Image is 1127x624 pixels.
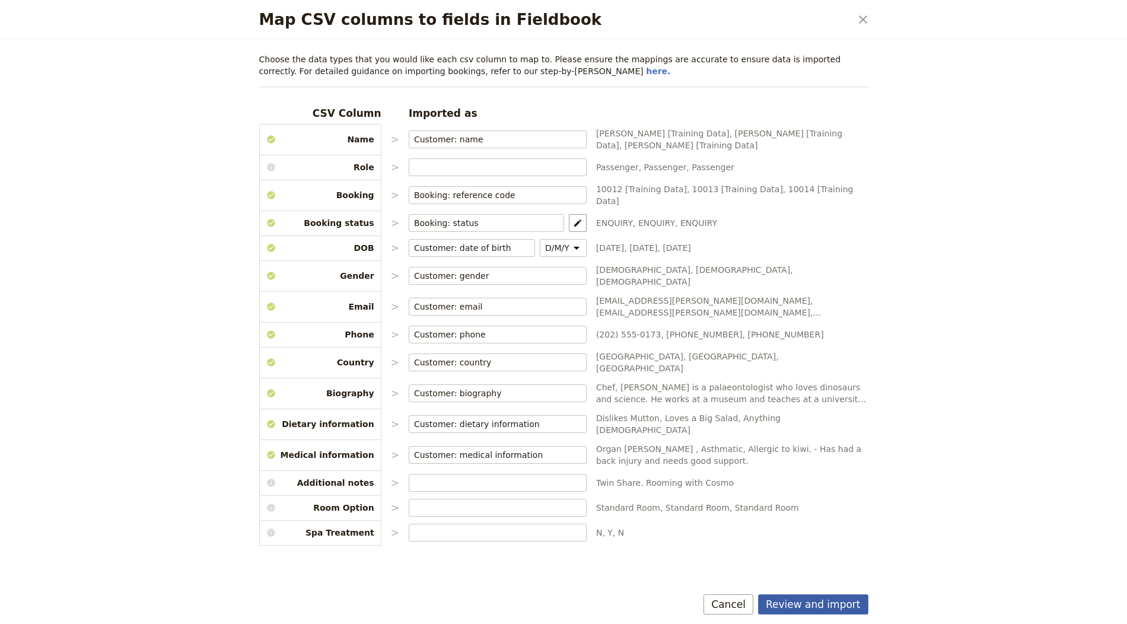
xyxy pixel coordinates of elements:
[572,189,581,201] span: ​
[414,418,569,430] input: ​Clear input
[596,161,868,173] span: Passenger, Passenger, Passenger
[572,133,581,145] span: ​
[520,242,530,254] span: ​
[259,106,381,120] h3: CSV Column
[259,217,381,229] span: Booking status
[391,526,399,540] p: >
[596,329,868,340] span: (202) 555-0173, [PHONE_NUMBER], [PHONE_NUMBER]
[259,527,381,539] span: Spa Treatment
[596,502,868,514] span: Standard Room, Standard Room, Standard Room
[646,66,670,76] a: here.
[596,264,868,288] span: [DEMOGRAPHIC_DATA], [DEMOGRAPHIC_DATA], [DEMOGRAPHIC_DATA]
[391,300,399,314] p: >
[414,242,518,254] input: ​Clear input
[414,329,569,340] input: ​Clear input
[391,448,399,462] p: >
[758,594,868,615] button: Review and import
[259,161,381,173] span: Role
[596,381,868,405] span: Chef, [PERSON_NAME] is a palaeontologist who loves dinosaurs and science. He works at a museum an...
[596,217,868,229] span: ENQUIRY, ENQUIRY, ENQUIRY
[391,216,399,230] p: >
[572,449,581,461] span: ​
[391,476,399,490] p: >
[569,214,587,232] button: Map statuses
[572,329,581,340] span: ​
[414,270,569,282] input: ​Clear input
[391,269,399,283] p: >
[572,418,581,430] span: ​
[572,270,581,282] span: ​
[391,417,399,431] p: >
[596,527,868,539] span: N, Y, N
[259,502,381,514] span: Room Option
[259,477,381,489] span: Additional notes
[414,387,569,399] input: ​Clear input
[596,295,868,319] span: [EMAIL_ADDRESS][PERSON_NAME][DOMAIN_NAME], [EMAIL_ADDRESS][PERSON_NAME][DOMAIN_NAME], [EMAIL_ADDR...
[259,418,381,430] span: Dietary information
[414,449,569,461] input: ​Clear input
[414,217,547,229] input: ​Clear input
[259,53,868,77] p: Choose the data types that you would like each csv column to map to. Please ensure the mappings a...
[596,477,868,489] span: Twin Share. Rooming with Cosmo
[596,412,868,436] span: Dislikes Mutton, Loves a Big Salad, Anything [DEMOGRAPHIC_DATA]
[391,327,399,342] p: >
[572,387,581,399] span: ​
[391,188,399,202] p: >
[259,329,381,340] span: Phone
[596,443,868,467] span: Organ [PERSON_NAME] , Asthmatic, Allergic to kiwi. - Has had a back injury and needs good support.
[259,387,381,399] span: Biography
[259,11,851,28] h2: Map CSV columns to fields in Fieldbook
[391,501,399,515] p: >
[259,189,381,201] span: Booking
[259,242,381,254] span: DOB
[414,133,569,145] input: ​Clear input
[391,386,399,400] p: >
[414,301,569,313] input: ​Clear input
[259,270,381,282] span: Gender
[259,301,381,313] span: Email
[596,242,868,254] span: [DATE], [DATE], [DATE]
[391,132,399,147] p: >
[391,355,399,370] p: >
[391,241,399,255] p: >
[853,9,873,30] button: Close dialog
[259,356,381,368] span: Country
[391,160,399,174] p: >
[414,356,569,368] input: ​Clear input
[549,217,559,229] span: ​
[596,128,868,151] span: [PERSON_NAME] [Training Data], [PERSON_NAME] [Training Data], [PERSON_NAME] [Training Data]
[572,356,581,368] span: ​
[414,189,569,201] input: ​Clear input
[259,449,381,461] span: Medical information
[596,351,868,374] span: [GEOGRAPHIC_DATA], [GEOGRAPHIC_DATA], [GEOGRAPHIC_DATA]
[572,301,581,313] span: ​
[409,106,587,120] h3: Imported as
[259,133,381,145] span: Name
[596,183,868,207] span: 10012 [Training Data], 10013 [Training Data], 10014 [Training Data]
[703,594,753,615] button: Cancel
